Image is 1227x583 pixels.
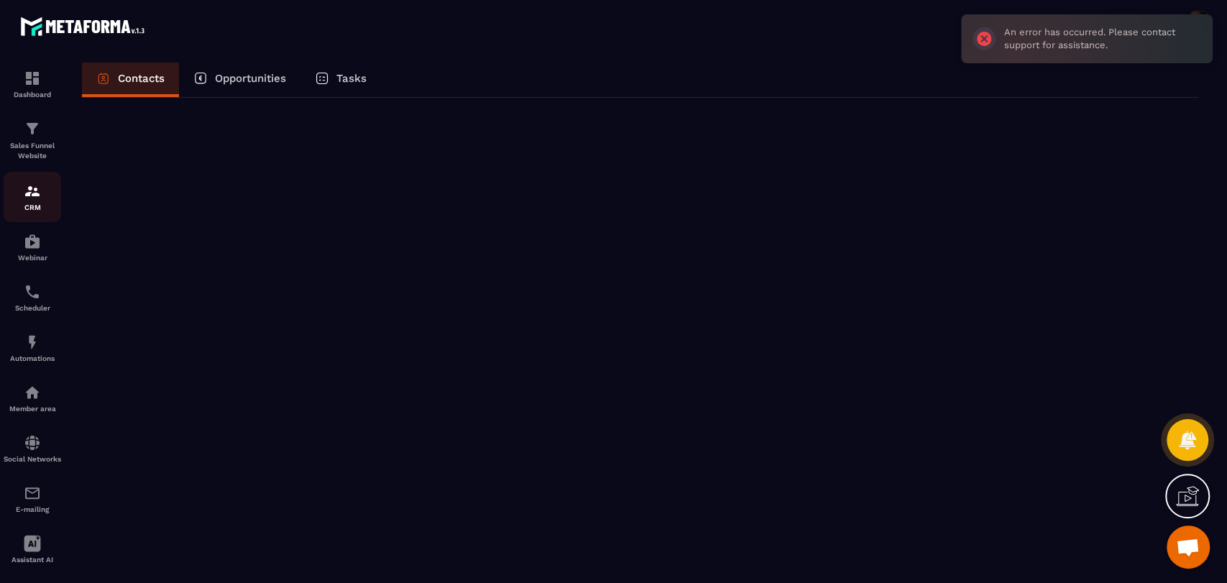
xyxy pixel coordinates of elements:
[4,556,61,564] p: Assistant AI
[4,524,61,574] a: Assistant AI
[4,455,61,463] p: Social Networks
[179,63,300,97] a: Opportunities
[4,254,61,262] p: Webinar
[4,323,61,373] a: automationsautomationsAutomations
[4,505,61,513] p: E-mailing
[24,183,41,200] img: formation
[82,63,179,97] a: Contacts
[300,63,381,97] a: Tasks
[4,272,61,323] a: schedulerschedulerScheduler
[1167,525,1210,569] div: Mở cuộc trò chuyện
[336,72,367,85] p: Tasks
[4,203,61,211] p: CRM
[4,109,61,172] a: formationformationSales Funnel Website
[4,354,61,362] p: Automations
[24,70,41,87] img: formation
[4,222,61,272] a: automationsautomationsWebinar
[4,373,61,423] a: automationsautomationsMember area
[20,13,150,40] img: logo
[4,172,61,222] a: formationformationCRM
[215,72,286,85] p: Opportunities
[4,59,61,109] a: formationformationDashboard
[118,72,165,85] p: Contacts
[4,141,61,161] p: Sales Funnel Website
[24,334,41,351] img: automations
[4,405,61,413] p: Member area
[24,384,41,401] img: automations
[4,304,61,312] p: Scheduler
[24,233,41,250] img: automations
[24,283,41,300] img: scheduler
[24,434,41,451] img: social-network
[24,485,41,502] img: email
[24,120,41,137] img: formation
[4,423,61,474] a: social-networksocial-networkSocial Networks
[4,474,61,524] a: emailemailE-mailing
[4,91,61,98] p: Dashboard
